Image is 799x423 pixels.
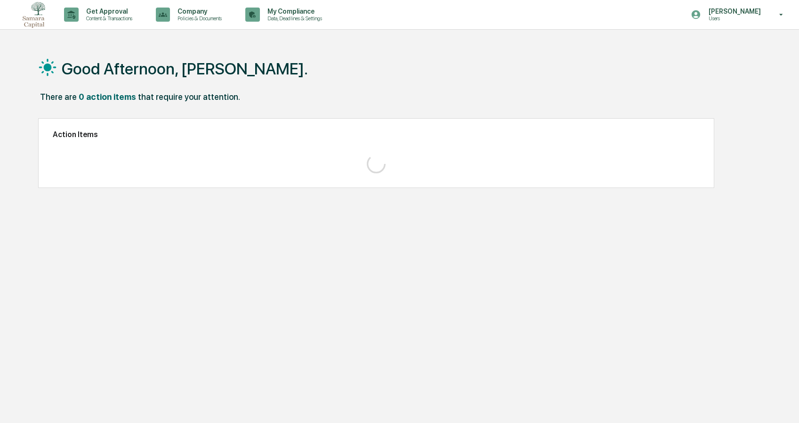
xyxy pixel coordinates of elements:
p: Content & Transactions [79,15,137,22]
p: [PERSON_NAME] [701,8,766,15]
p: Users [701,15,766,22]
p: My Compliance [260,8,327,15]
div: There are [40,92,77,102]
p: Policies & Documents [170,15,226,22]
p: Get Approval [79,8,137,15]
p: Company [170,8,226,15]
h1: Good Afternoon, [PERSON_NAME]. [62,59,308,78]
p: Data, Deadlines & Settings [260,15,327,22]
div: that require your attention. [138,92,240,102]
h2: Action Items [53,130,700,139]
img: logo [23,2,45,28]
div: 0 action items [79,92,136,102]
